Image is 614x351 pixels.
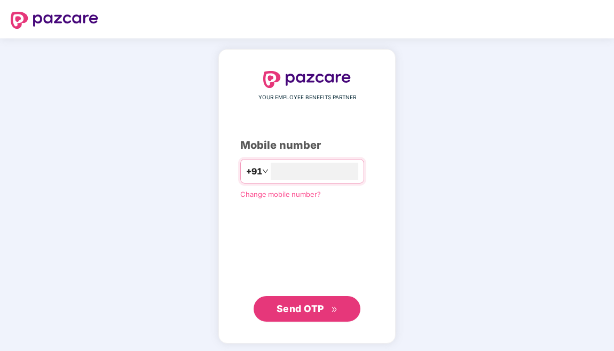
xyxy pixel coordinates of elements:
[277,303,324,314] span: Send OTP
[262,168,269,174] span: down
[246,165,262,178] span: +91
[331,306,338,313] span: double-right
[240,190,321,198] a: Change mobile number?
[258,93,356,102] span: YOUR EMPLOYEE BENEFITS PARTNER
[254,296,360,322] button: Send OTPdouble-right
[11,12,98,29] img: logo
[263,71,351,88] img: logo
[240,137,374,154] div: Mobile number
